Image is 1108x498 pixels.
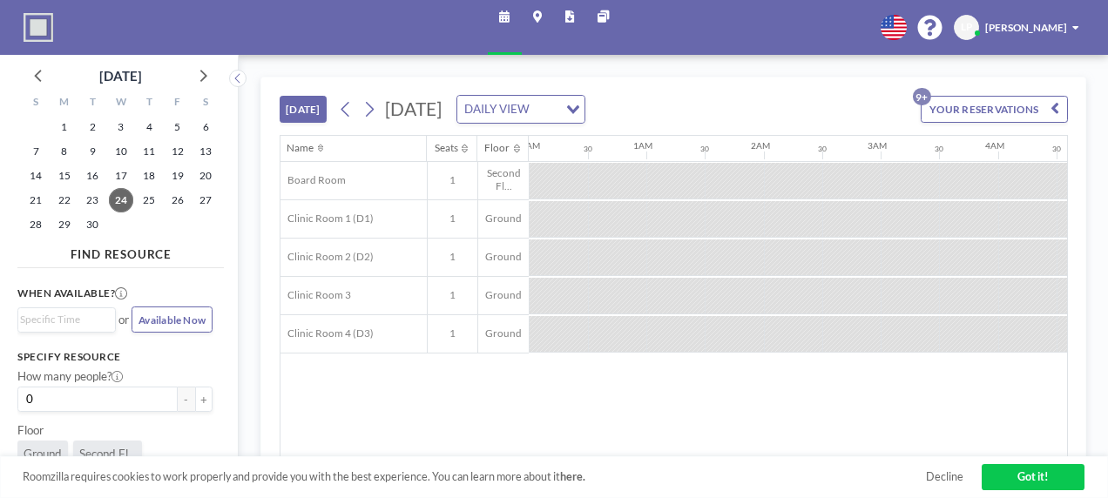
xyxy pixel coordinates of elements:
span: 1 [428,251,477,264]
div: F [163,92,191,115]
span: Second Fl... [478,167,530,192]
div: 30 [584,145,592,154]
span: Ground [478,289,530,302]
span: Ground [478,251,530,264]
span: Monday, September 8, 2025 [52,139,77,164]
span: Tuesday, September 9, 2025 [80,139,105,164]
span: Thursday, September 25, 2025 [137,188,161,212]
div: 30 [935,145,943,154]
span: LP [961,21,972,34]
span: Tuesday, September 23, 2025 [80,188,105,212]
span: Tuesday, September 2, 2025 [80,115,105,139]
span: 1 [428,327,477,340]
span: 1 [428,212,477,225]
span: Ground [478,327,530,340]
input: Search for option [534,99,555,118]
button: Available Now [132,306,213,333]
div: 30 [700,145,709,154]
span: Saturday, September 20, 2025 [193,164,218,188]
button: + [195,387,213,412]
div: Floor [484,142,510,155]
span: Clinic Room 1 (D1) [280,212,374,225]
button: YOUR RESERVATIONS9+ [921,96,1067,122]
span: Clinic Room 4 (D3) [280,327,374,340]
div: T [78,92,106,115]
span: Clinic Room 2 (D2) [280,251,374,264]
img: organization-logo [24,13,53,43]
h3: Specify resource [17,351,213,364]
div: S [22,92,50,115]
div: T [135,92,163,115]
span: Friday, September 12, 2025 [166,139,190,164]
span: Saturday, September 13, 2025 [193,139,218,164]
span: Tuesday, September 30, 2025 [80,212,105,237]
span: Monday, September 15, 2025 [52,164,77,188]
span: Saturday, September 6, 2025 [193,115,218,139]
span: Thursday, September 11, 2025 [137,139,161,164]
div: 30 [1052,145,1061,154]
span: or [118,313,129,327]
span: Friday, September 26, 2025 [166,188,190,212]
span: Wednesday, September 3, 2025 [109,115,133,139]
div: [DATE] [99,64,142,88]
div: Name [287,142,314,155]
span: Thursday, September 4, 2025 [137,115,161,139]
div: 1AM [633,140,652,151]
div: Seats [435,142,458,155]
span: Saturday, September 27, 2025 [193,188,218,212]
div: 4AM [985,140,1004,151]
span: Wednesday, September 10, 2025 [109,139,133,164]
a: Decline [926,470,963,484]
span: Available Now [138,313,206,326]
h4: FIND RESOURCE [17,241,224,262]
div: S [192,92,220,115]
div: 2AM [751,140,770,151]
span: Tuesday, September 16, 2025 [80,164,105,188]
a: Got it! [982,464,1084,489]
div: Search for option [18,308,114,331]
span: Sunday, September 21, 2025 [24,188,48,212]
div: W [107,92,135,115]
span: 1 [428,289,477,302]
span: Clinic Room 3 [280,289,351,302]
label: Floor [17,423,44,438]
span: Wednesday, September 17, 2025 [109,164,133,188]
span: [PERSON_NAME] [985,21,1067,34]
a: here. [560,470,585,483]
button: [DATE] [280,96,328,122]
button: - [178,387,195,412]
span: Board Room [280,174,346,187]
span: Roomzilla requires cookies to work properly and provide you with the best experience. You can lea... [23,470,926,484]
span: 1 [428,174,477,187]
span: Friday, September 5, 2025 [166,115,190,139]
span: Sunday, September 7, 2025 [24,139,48,164]
span: Ground [478,212,530,225]
span: Thursday, September 18, 2025 [137,164,161,188]
div: Search for option [457,96,584,122]
label: How many people? [17,369,123,384]
span: Monday, September 29, 2025 [52,212,77,237]
div: M [51,92,78,115]
span: Monday, September 22, 2025 [52,188,77,212]
span: Sunday, September 28, 2025 [24,212,48,237]
p: 9+ [913,88,930,105]
span: Ground [24,447,62,461]
span: Wednesday, September 24, 2025 [109,188,133,212]
input: Search for option [20,312,105,327]
span: Friday, September 19, 2025 [166,164,190,188]
div: 3AM [868,140,887,151]
span: Monday, September 1, 2025 [52,115,77,139]
div: 30 [818,145,827,154]
span: Sunday, September 14, 2025 [24,164,48,188]
span: [DATE] [385,98,442,119]
span: DAILY VIEW [461,99,532,118]
span: Second Fl... [79,447,136,461]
